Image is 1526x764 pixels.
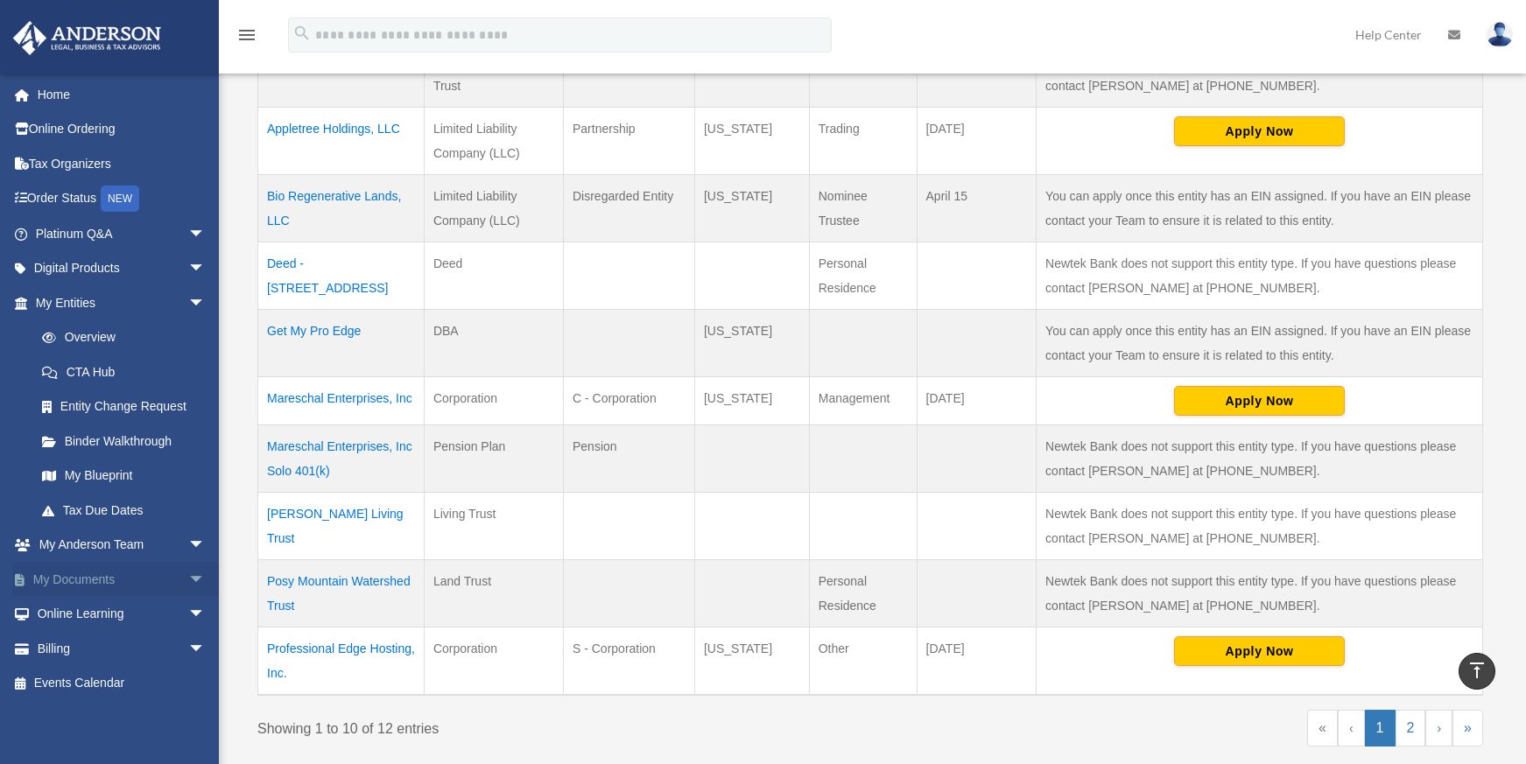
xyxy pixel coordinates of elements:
td: Posy Mountain Watershed Trust [258,559,425,627]
a: My Documentsarrow_drop_down [12,562,232,597]
td: Land Trust [424,559,563,627]
td: Appletree Holdings, LLC [258,107,425,174]
td: Disregarded Entity [563,174,694,242]
td: Mareschal Enterprises, Inc [258,376,425,424]
td: Personal Residence [809,242,917,309]
i: search [292,24,312,43]
img: User Pic [1487,22,1513,47]
td: Living Trust [424,492,563,559]
td: Newtek Bank does not support this entity type. If you have questions please contact [PERSON_NAME]... [1037,424,1483,492]
span: arrow_drop_down [188,528,223,564]
td: [US_STATE] [694,174,809,242]
a: My Entitiesarrow_drop_down [12,285,223,320]
td: Newtek Bank does not support this entity type. If you have questions please contact [PERSON_NAME]... [1037,492,1483,559]
a: menu [236,31,257,46]
td: Get My Pro Edge [258,309,425,376]
a: Entity Change Request [25,389,223,424]
a: Online Ordering [12,112,232,147]
td: [US_STATE] [694,376,809,424]
span: arrow_drop_down [188,631,223,667]
td: [DATE] [917,107,1037,174]
td: Limited Liability Company (LLC) [424,107,563,174]
td: You can apply once this entity has an EIN assigned. If you have an EIN please contact your Team t... [1037,309,1483,376]
td: Limited Liability Company (LLC) [424,174,563,242]
td: S - Corporation [563,627,694,695]
td: [US_STATE] [694,627,809,695]
td: Corporation [424,627,563,695]
td: Deed - [STREET_ADDRESS] [258,242,425,309]
a: First [1307,710,1338,746]
span: arrow_drop_down [188,597,223,633]
td: Professional Edge Hosting, Inc. [258,627,425,695]
a: Binder Walkthrough [25,424,223,459]
td: You can apply once this entity has an EIN assigned. If you have an EIN please contact your Team t... [1037,174,1483,242]
td: April 15 [917,174,1037,242]
td: Deed [424,242,563,309]
a: Overview [25,320,214,355]
td: Pension [563,424,694,492]
td: Other [809,627,917,695]
td: DBA [424,309,563,376]
button: Apply Now [1174,636,1345,666]
td: Newtek Bank does not support this entity type. If you have questions please contact [PERSON_NAME]... [1037,242,1483,309]
a: Events Calendar [12,666,232,701]
td: Corporation [424,376,563,424]
a: Tax Organizers [12,146,232,181]
td: C - Corporation [563,376,694,424]
td: Personal Residence [809,559,917,627]
td: [US_STATE] [694,309,809,376]
td: [PERSON_NAME] Living Trust [258,492,425,559]
div: NEW [101,186,139,212]
td: Trading [809,107,917,174]
img: Anderson Advisors Platinum Portal [8,21,166,55]
td: [DATE] [917,627,1037,695]
button: Apply Now [1174,116,1345,146]
td: Partnership [563,107,694,174]
a: Platinum Q&Aarrow_drop_down [12,216,232,251]
a: Previous [1338,710,1365,746]
td: Newtek Bank does not support this entity type. If you have questions please contact [PERSON_NAME]... [1037,559,1483,627]
span: arrow_drop_down [188,562,223,598]
td: Mareschal Enterprises, Inc Solo 401(k) [258,424,425,492]
span: arrow_drop_down [188,285,223,321]
td: Management [809,376,917,424]
td: Bio Regenerative Lands, LLC [258,174,425,242]
a: My Blueprint [25,459,223,494]
span: arrow_drop_down [188,251,223,287]
td: [US_STATE] [694,107,809,174]
button: Apply Now [1174,386,1345,416]
td: Nominee Trustee [809,174,917,242]
td: [DATE] [917,376,1037,424]
a: Order StatusNEW [12,181,232,217]
td: Pension Plan [424,424,563,492]
i: vertical_align_top [1466,660,1487,681]
a: Tax Due Dates [25,493,223,528]
div: Showing 1 to 10 of 12 entries [257,710,857,741]
span: arrow_drop_down [188,216,223,252]
i: menu [236,25,257,46]
a: My Anderson Teamarrow_drop_down [12,528,232,563]
a: Home [12,77,232,112]
a: Billingarrow_drop_down [12,631,232,666]
a: Online Learningarrow_drop_down [12,597,232,632]
a: vertical_align_top [1459,653,1495,690]
a: CTA Hub [25,354,223,389]
a: Digital Productsarrow_drop_down [12,251,232,286]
